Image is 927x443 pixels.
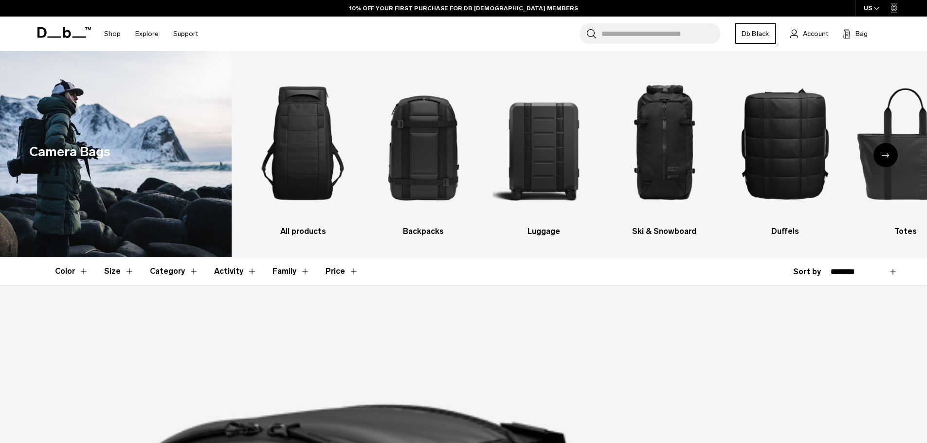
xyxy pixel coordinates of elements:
[492,66,596,237] a: Db Luggage
[733,66,837,237] a: Db Duffels
[492,66,596,221] img: Db
[251,226,355,237] h3: All products
[613,66,716,221] img: Db
[29,142,110,162] h1: Camera Bags
[372,226,475,237] h3: Backpacks
[150,257,199,285] button: Toggle Filter
[372,66,475,237] li: 2 / 10
[733,66,837,237] li: 5 / 10
[372,66,475,237] a: Db Backpacks
[55,257,89,285] button: Toggle Filter
[733,66,837,221] img: Db
[492,226,596,237] h3: Luggage
[349,4,578,13] a: 10% OFF YOUR FIRST PURCHASE FOR DB [DEMOGRAPHIC_DATA] MEMBERS
[251,66,355,237] a: Db All products
[790,28,828,39] a: Account
[173,17,198,51] a: Support
[251,66,355,237] li: 1 / 10
[273,257,310,285] button: Toggle Filter
[214,257,257,285] button: Toggle Filter
[492,66,596,237] li: 3 / 10
[613,226,716,237] h3: Ski & Snowboard
[104,17,121,51] a: Shop
[135,17,159,51] a: Explore
[97,17,205,51] nav: Main Navigation
[104,257,134,285] button: Toggle Filter
[803,29,828,39] span: Account
[372,66,475,221] img: Db
[613,66,716,237] a: Db Ski & Snowboard
[843,28,868,39] button: Bag
[251,66,355,221] img: Db
[735,23,776,44] a: Db Black
[855,29,868,39] span: Bag
[873,143,898,167] div: Next slide
[326,257,359,285] button: Toggle Price
[613,66,716,237] li: 4 / 10
[733,226,837,237] h3: Duffels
